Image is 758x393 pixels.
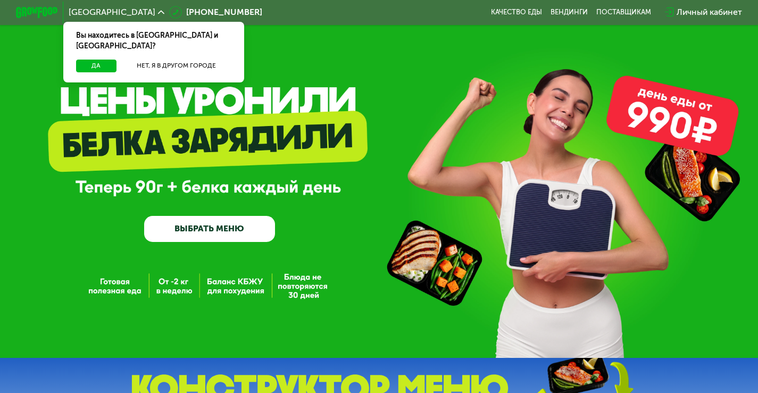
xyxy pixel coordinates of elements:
a: [PHONE_NUMBER] [169,6,262,19]
div: Личный кабинет [677,6,742,19]
a: ВЫБРАТЬ МЕНЮ [144,216,275,242]
a: Качество еды [491,8,542,16]
span: [GEOGRAPHIC_DATA] [69,8,155,16]
div: Вы находитесь в [GEOGRAPHIC_DATA] и [GEOGRAPHIC_DATA]? [63,22,244,60]
a: Вендинги [551,8,588,16]
button: Нет, я в другом городе [121,60,232,72]
button: Да [76,60,116,72]
div: поставщикам [596,8,651,16]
